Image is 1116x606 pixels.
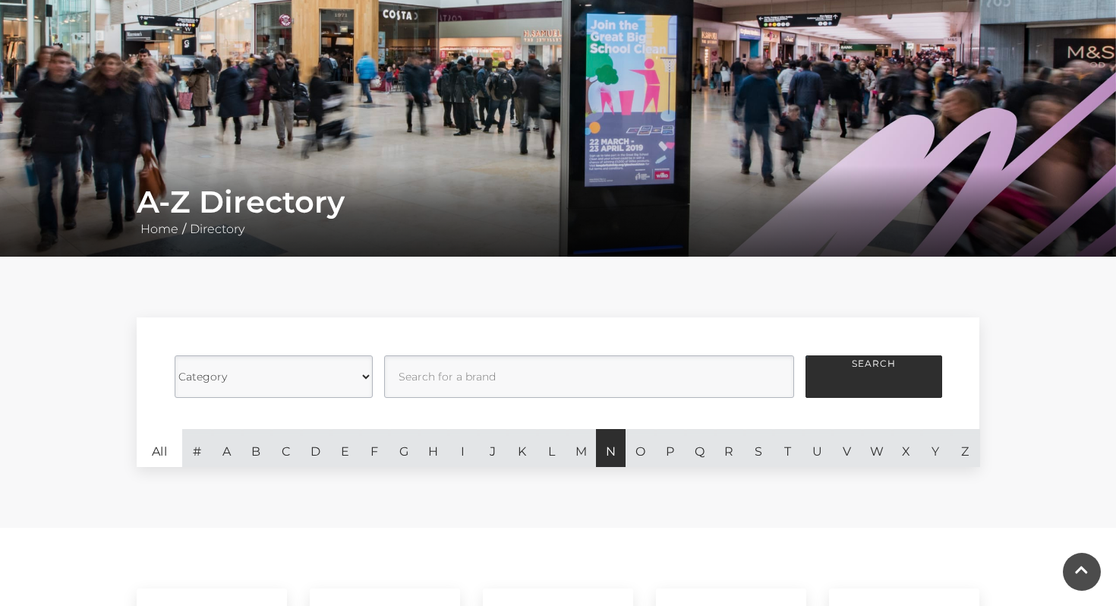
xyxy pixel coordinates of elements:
a: Z [950,429,980,467]
a: W [862,429,891,467]
a: J [478,429,507,467]
a: D [301,429,330,467]
a: T [773,429,802,467]
a: E [330,429,360,467]
a: Q [685,429,714,467]
a: X [891,429,921,467]
a: O [626,429,655,467]
a: S [744,429,774,467]
a: N [596,429,626,467]
a: I [448,429,478,467]
a: A [212,429,241,467]
button: Search [805,355,942,398]
a: Directory [186,222,248,236]
a: All [137,429,182,467]
a: C [271,429,301,467]
a: M [566,429,596,467]
a: G [389,429,418,467]
h1: A-Z Directory [137,184,979,220]
a: H [418,429,448,467]
input: Search for a brand [384,355,794,398]
a: # [182,429,212,467]
a: L [537,429,566,467]
a: P [655,429,685,467]
a: R [714,429,744,467]
a: Home [137,222,182,236]
a: B [241,429,271,467]
a: V [832,429,862,467]
a: K [507,429,537,467]
div: / [125,184,991,238]
a: U [802,429,832,467]
a: Y [921,429,950,467]
a: F [360,429,389,467]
